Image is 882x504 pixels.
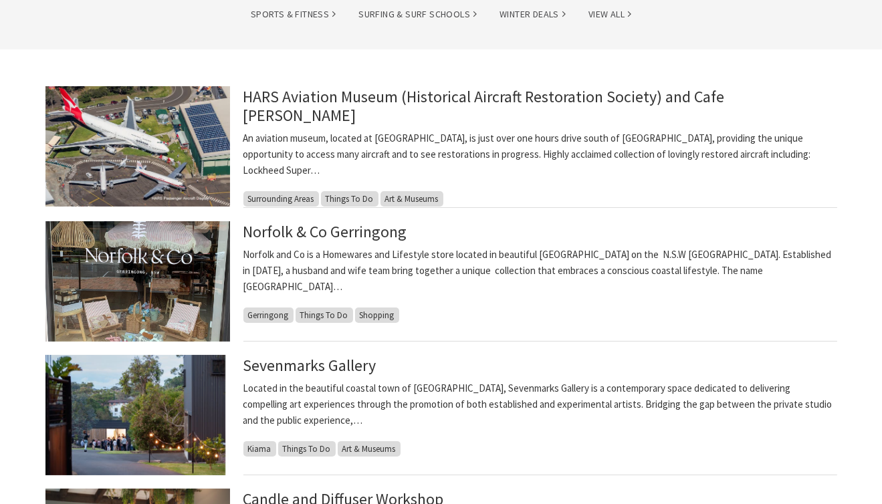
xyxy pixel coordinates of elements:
[243,247,837,295] p: Norfolk and Co is a Homewares and Lifestyle store located in beautiful [GEOGRAPHIC_DATA] on the N...
[243,221,407,242] a: Norfolk & Co Gerringong
[500,7,566,22] a: Winter Deals
[338,441,401,457] span: Art & Museums
[358,7,477,22] a: Surfing & Surf Schools
[243,307,294,323] span: Gerringong
[243,130,837,178] p: An aviation museum, located at [GEOGRAPHIC_DATA], is just over one hours drive south of [GEOGRAPH...
[243,380,837,428] p: Located in the beautiful coastal town of [GEOGRAPHIC_DATA], Sevenmarks Gallery is a contemporary ...
[243,441,276,457] span: Kiama
[278,441,336,457] span: Things To Do
[243,355,376,376] a: Sevenmarks Gallery
[243,191,319,207] span: Surrounding Areas
[45,86,230,207] img: Aerial shot
[321,191,378,207] span: Things To Do
[380,191,443,207] span: Art & Museums
[251,7,336,22] a: Sports & Fitness
[45,355,230,475] img: Picture of the Side of Building with pathway, grass and large tree next to building.
[296,307,353,323] span: Things To Do
[588,7,631,22] a: View All
[355,307,399,323] span: Shopping
[243,86,725,126] a: HARS Aviation Museum (Historical Aircraft Restoration Society) and Cafe [PERSON_NAME]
